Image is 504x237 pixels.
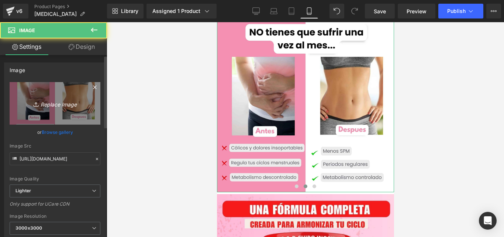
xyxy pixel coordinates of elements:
[10,128,100,136] div: or
[447,8,466,14] span: Publish
[300,4,318,18] a: Mobile
[407,7,427,15] span: Preview
[10,201,100,212] div: Only support for UCare CDN
[25,99,84,108] i: Replace Image
[329,4,344,18] button: Undo
[15,6,24,16] div: v6
[10,152,100,165] input: Link
[42,126,73,139] a: Browse gallery
[15,188,31,193] b: Lighter
[19,27,35,33] span: Image
[10,143,100,149] div: Image Src
[10,214,100,219] div: Image Resolution
[152,7,211,15] div: Assigned 1 Product
[107,4,144,18] a: New Library
[10,176,100,182] div: Image Quality
[121,8,138,14] span: Library
[34,4,107,10] a: Product Pages
[479,212,497,230] div: Open Intercom Messenger
[283,4,300,18] a: Tablet
[3,4,28,18] a: v6
[10,63,25,73] div: Image
[34,11,77,17] span: [MEDICAL_DATA]
[347,4,362,18] button: Redo
[265,4,283,18] a: Laptop
[374,7,386,15] span: Save
[55,38,108,55] a: Design
[486,4,501,18] button: More
[398,4,435,18] a: Preview
[15,225,42,231] b: 3000x3000
[247,4,265,18] a: Desktop
[438,4,483,18] button: Publish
